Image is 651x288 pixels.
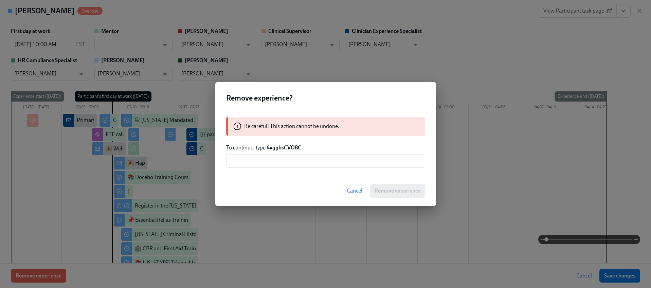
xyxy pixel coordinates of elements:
p: Be careful! This action cannot be undone. [244,123,339,130]
p: To continue, type [226,144,425,151]
button: Cancel [342,184,367,198]
strong: 4vggbsCVO8C [267,144,301,151]
span: Cancel [347,187,362,194]
h2: Remove experience? [226,93,425,103]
